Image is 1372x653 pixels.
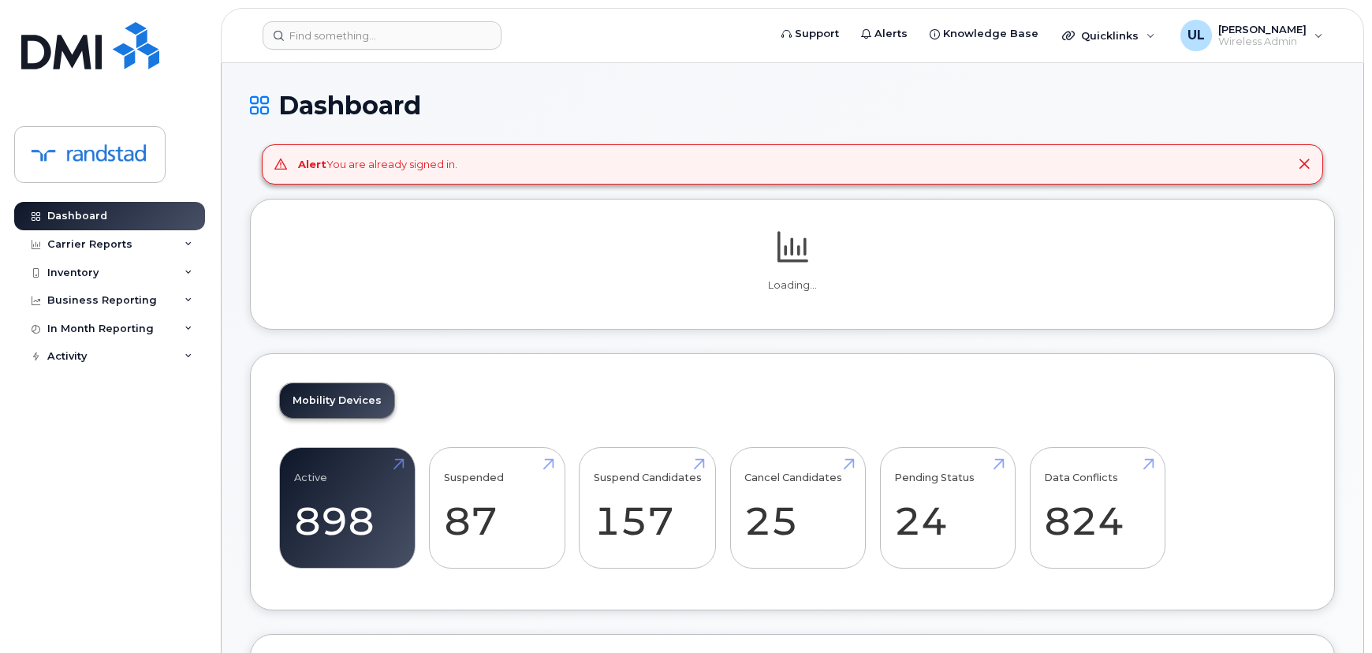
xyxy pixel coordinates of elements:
h1: Dashboard [250,91,1335,119]
strong: Alert [298,158,326,170]
a: Active 898 [294,456,401,560]
a: Mobility Devices [280,383,394,418]
a: Data Conflicts 824 [1044,456,1150,560]
a: Cancel Candidates 25 [744,456,851,560]
div: You are already signed in. [298,157,457,172]
a: Suspend Candidates 157 [594,456,702,560]
a: Suspended 87 [444,456,550,560]
p: Loading... [279,278,1306,293]
a: Pending Status 24 [894,456,1001,560]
